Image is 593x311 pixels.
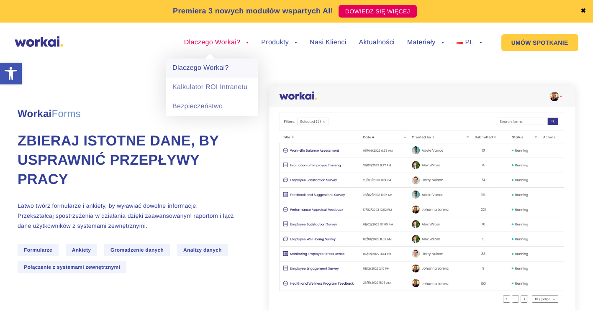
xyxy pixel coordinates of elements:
a: ✖ [580,8,586,15]
p: Premiera 3 nowych modułów wspartych AI! [173,5,333,17]
a: Kalkulator ROI Intranetu [166,78,258,97]
span: Analizy danych [177,244,228,256]
a: Dlaczego Workai? [166,59,258,78]
span: Workai [18,99,81,119]
a: DOWIEDZ SIĘ WIĘCEJ [339,5,417,18]
a: Materiały [407,39,444,46]
h1: ZBIERAJ ISTOTNE DANE, BY USPRAWNIĆ PRZEPŁYWY PRACY [18,132,235,189]
a: UMÓW SPOTKANIE [501,34,578,51]
a: Aktualności [359,39,394,46]
a: Bezpieczeństwo [166,97,258,116]
span: Ankiety [66,244,98,256]
span: PL [465,39,473,46]
span: Gromadzenie danych [104,244,170,256]
span: Formularze [18,244,59,256]
a: Dlaczego Workai? [184,39,249,46]
a: Produkty [261,39,297,46]
span: Połączenie z systemami zewnętrznymi [18,261,126,273]
a: Nasi Klienci [310,39,346,46]
p: Łatwo twórz formularze i ankiety, by wyławiać dowolne informacje. Przekształcaj spostrzeżenia w d... [18,201,235,231]
em: Forms [52,108,81,120]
